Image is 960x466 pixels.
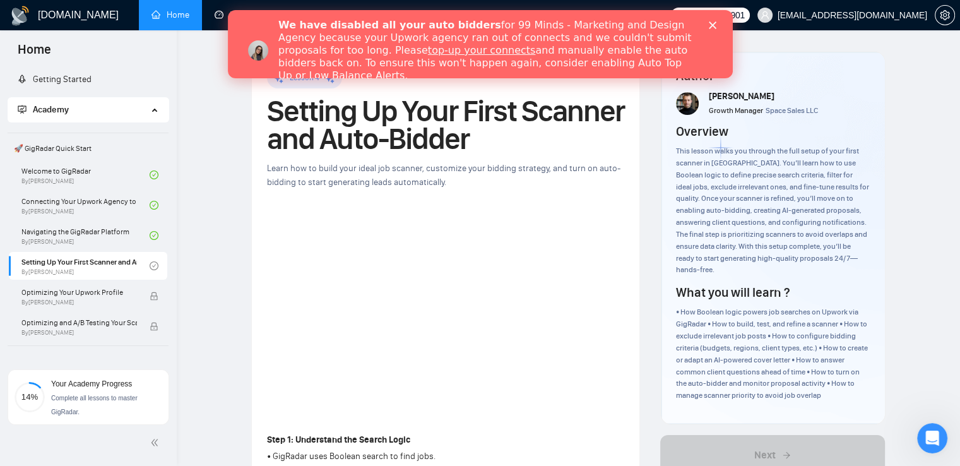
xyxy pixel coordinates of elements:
span: check-circle [150,170,158,179]
iframe: Intercom live chat [917,423,947,453]
span: Optimizing Your Upwork Profile [21,286,137,299]
div: • How Boolean logic powers job searches on Upwork via GigRadar • How to build, test, and refine a... [676,306,870,402]
a: setting [935,10,955,20]
span: Your Academy Progress [51,379,132,388]
span: Complete all lessons to master GigRadar. [51,395,138,415]
span: lock [150,292,158,301]
span: Growth Manager [709,106,763,115]
a: searchScanner [297,9,344,20]
h4: Author [676,67,870,85]
span: check-circle [150,261,158,270]
a: Welcome to GigRadarBy[PERSON_NAME] [21,161,150,189]
a: homeHome [151,9,189,20]
a: dashboardDashboard [215,9,272,20]
span: Space Sales LLC [766,106,818,115]
a: rocketGetting Started [18,74,92,85]
span: By [PERSON_NAME] [21,329,137,337]
span: Next [755,448,776,463]
span: 🚀 GigRadar Quick Start [9,136,167,161]
span: By [PERSON_NAME] [21,299,137,306]
a: Navigating the GigRadar PlatformBy[PERSON_NAME] [21,222,150,249]
img: logo [10,6,30,26]
span: Connects: [690,8,728,22]
span: fund-projection-screen [18,105,27,114]
img: vlad-t.jpg [676,92,699,115]
span: setting [935,10,954,20]
span: 👑 Agency Success with GigRadar [9,349,167,374]
span: Optimizing and A/B Testing Your Scanner for Better Results [21,316,137,329]
span: check-circle [150,231,158,240]
button: setting [935,5,955,25]
h4: Overview [676,122,728,140]
p: • GigRadar uses Boolean search to find jobs. [267,450,624,463]
span: 901 [730,8,744,22]
span: Academy [18,104,69,115]
div: This lesson walks you through the full setup of your first scanner in [GEOGRAPHIC_DATA]. You’ll l... [676,145,870,276]
a: top-up your connects [200,34,308,46]
span: 14% [15,393,45,401]
span: Academy [33,104,69,115]
span: lock [150,322,158,331]
b: We have disabled all your auto bidders [50,9,273,21]
div: for 99 Minds - Marketing and Design Agency because your Upwork agency ran out of connects and we ... [50,9,465,72]
a: Setting Up Your First Scanner and Auto-BidderBy[PERSON_NAME] [21,252,150,280]
span: Learn how to build your ideal job scanner, customize your bidding strategy, and turn on auto-bidd... [267,163,620,188]
strong: Step 1: Understand the Search Logic [267,434,410,445]
span: [PERSON_NAME] [709,91,774,102]
h4: What you will learn ? [676,284,790,301]
span: double-left [150,436,163,449]
span: Home [8,40,61,67]
span: check-circle [150,201,158,210]
a: Connecting Your Upwork Agency to GigRadarBy[PERSON_NAME] [21,191,150,219]
li: Getting Started [8,67,169,92]
div: Закрыть [481,11,494,19]
h1: Setting Up Your First Scanner and Auto-Bidder [267,97,624,153]
span: user [761,11,769,20]
iframe: Intercom live chat баннер [228,10,733,78]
